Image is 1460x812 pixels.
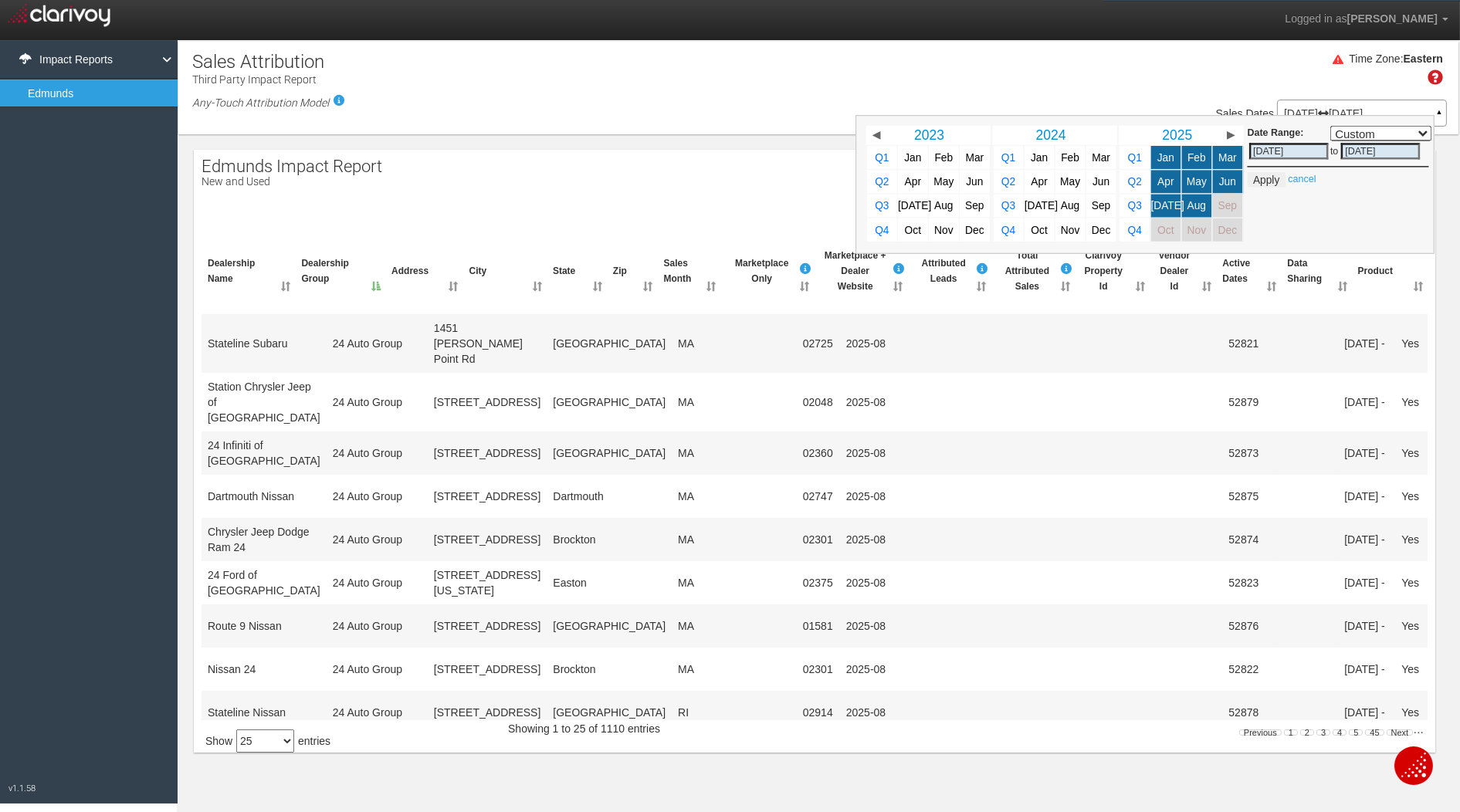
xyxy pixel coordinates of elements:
td: 02048 [797,373,840,431]
td: Brockton [547,648,672,691]
td: MA [672,604,797,648]
span: Marketplace + Dealer Website [825,248,886,294]
td: MA [672,373,797,431]
span: Q4 [875,224,889,235]
em: Any-Touch Attribution Model [192,96,329,109]
th: Data Sharing: activate to sort column ascending [1281,242,1351,301]
span: Jan [904,151,921,163]
p: [DATE] [DATE] [1284,108,1440,119]
span: Q1 [1001,151,1015,163]
td: [DATE] - [1338,314,1395,373]
a: May [929,170,959,193]
span: Total Attributed Sales [1000,248,1055,294]
a: Nov [1181,218,1211,242]
th: Zip: activate to sort column ascending [607,242,658,301]
td: 52821 [1210,314,1277,373]
td: MA [672,314,797,373]
span: Q3 [875,200,889,211]
td: 52876 [1210,604,1277,648]
th: Active Dates: activate to sort column ascending [1216,242,1281,301]
th: AttributedLeadsBuyer submitted a lead." data-trigger="hover" tabindex="0" class="fa fa-info-circl... [907,242,991,301]
td: Chrysler Jeep Dodge Ram 24 [202,518,327,561]
p: New and Used [202,176,382,188]
div: v 4.0.24 [43,25,76,37]
span: Oct [904,224,920,235]
span: May [933,176,954,188]
img: tab_domain_overview_orange.svg [42,90,54,102]
img: tab_keywords_by_traffic_grey.svg [154,90,166,102]
td: 24 Auto Group [327,431,428,475]
span: Dec [965,224,984,235]
td: Yes [1395,431,1459,475]
span: Sep [1218,200,1236,211]
span: Apr [1031,176,1047,188]
td: [DATE] - [1338,648,1395,691]
span: Q2 [1127,176,1141,188]
td: 24 Auto Group [327,475,428,518]
td: 52874 [1210,518,1277,561]
span: Q1 [875,151,889,163]
td: [GEOGRAPHIC_DATA] [547,373,672,431]
a: Feb [1055,146,1086,169]
td: 52873 [1210,431,1277,475]
td: 52875 [1210,475,1277,518]
td: 2025-08 [840,648,897,691]
span: Feb [1187,151,1206,163]
td: Yes [1395,518,1459,561]
span: 2024 [1035,127,1065,143]
a: Nov [929,218,959,242]
a: Q3 [994,194,1024,217]
h1: Sales Attribution [192,52,324,72]
a: Q2 [1120,170,1150,193]
div: Showing 1 to 25 of 1110 entries [508,716,668,747]
a: Previous [1239,729,1282,736]
a: 5 [1349,729,1363,736]
td: 2025-08 [840,373,897,431]
a: Q3 [867,194,897,217]
td: Yes [1395,475,1459,518]
span: Apr [904,176,920,188]
td: [STREET_ADDRESS] [428,431,547,475]
span: Sep [1092,200,1110,211]
td: Yes [1395,691,1459,734]
div: Keywords by Traffic [171,91,260,101]
a: Apr [1150,170,1181,193]
td: [DATE] - [1338,691,1395,734]
td: [STREET_ADDRESS] [428,475,547,518]
td: Yes [1395,648,1459,691]
td: 24 Auto Group [327,373,428,431]
span: Oct [1157,224,1174,235]
a: 45 [1365,729,1384,736]
th: Address: activate to sort column ascending [385,242,462,301]
td: 24 Auto Group [327,691,428,734]
a: Mar [1086,146,1116,169]
td: MA [672,561,797,604]
td: [STREET_ADDRESS] [428,604,547,648]
span: [DATE] [1025,200,1058,211]
span: Jan [1031,151,1048,163]
span: Apr [1157,176,1174,188]
a: Sep [1212,194,1242,217]
span: Mar [965,151,984,163]
span: Feb [1061,151,1079,163]
a: Q4 [994,218,1024,242]
span: May [1187,176,1207,188]
span: Aug [934,200,953,211]
a: Q2 [867,170,897,193]
td: Stateline Subaru [202,314,327,373]
a: [DATE] [1150,194,1181,217]
td: [GEOGRAPHIC_DATA] [547,314,672,373]
td: 24 Ford of [GEOGRAPHIC_DATA] [202,561,327,604]
a: Next [1387,729,1414,736]
th: ClarivoyProperty Id: activate to sort column ascending [1075,242,1150,301]
a: Jun [960,170,990,193]
div: Domain: [DOMAIN_NAME] [40,40,170,52]
td: RI [672,691,797,734]
th: City: activate to sort column ascending [463,242,547,301]
td: 2025-08 [840,314,897,373]
td: MA [672,475,797,518]
a: Nov [1055,218,1086,242]
span: Q4 [1127,224,1141,235]
td: 2025-08 [840,431,897,475]
td: MA [672,648,797,691]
